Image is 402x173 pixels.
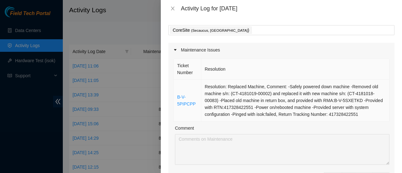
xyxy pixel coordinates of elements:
textarea: Comment [175,134,389,165]
button: Close [168,6,177,12]
td: Resolution: Replaced Machine, Comment: -Safely powered down machine -Removed old machine s/n: (CT... [201,80,389,122]
span: ( Secaucus, [GEOGRAPHIC_DATA] [191,29,247,32]
span: close [170,6,175,11]
p: CoreSite ) [173,27,249,34]
th: Resolution [201,59,389,80]
label: Comment [175,125,194,132]
div: Activity Log for [DATE] [181,5,394,12]
th: Ticket Number [174,59,201,80]
div: Maintenance Issues [168,43,394,57]
a: B-V-5PIPCPP [177,95,196,106]
span: caret-right [173,48,177,52]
